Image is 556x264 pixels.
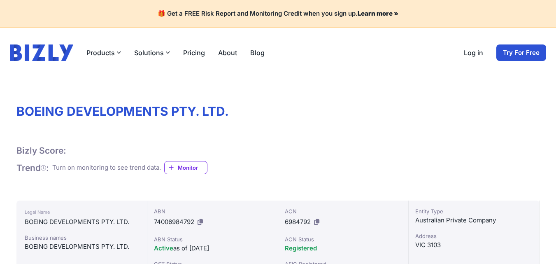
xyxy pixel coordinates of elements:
[52,163,161,173] div: Turn on monitoring to see trend data.
[154,207,271,215] div: ABN
[25,207,139,217] div: Legal Name
[285,244,317,252] span: Registered
[16,145,66,156] h1: Bizly Score:
[415,215,533,225] div: Australian Private Company
[178,164,207,172] span: Monitor
[415,240,533,250] div: VIC 3103
[154,243,271,253] div: as of [DATE]
[496,44,546,61] a: Try For Free
[134,48,170,58] button: Solutions
[154,218,194,226] span: 74006984792
[285,207,402,215] div: ACN
[285,235,402,243] div: ACN Status
[16,162,49,173] h1: Trend :
[218,48,237,58] a: About
[25,242,139,252] div: BOEING DEVELOPMENTS PTY. LTD.
[25,234,139,242] div: Business names
[250,48,265,58] a: Blog
[154,244,173,252] span: Active
[154,235,271,243] div: ABN Status
[464,48,483,58] a: Log in
[25,217,139,227] div: BOEING DEVELOPMENTS PTY. LTD.
[86,48,121,58] button: Products
[358,9,398,17] a: Learn more »
[183,48,205,58] a: Pricing
[16,104,540,119] h1: BOEING DEVELOPMENTS PTY. LTD.
[415,207,533,215] div: Entity Type
[285,218,311,226] span: 6984792
[164,161,207,174] a: Monitor
[415,232,533,240] div: Address
[10,10,546,18] h4: 🎁 Get a FREE Risk Report and Monitoring Credit when you sign up.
